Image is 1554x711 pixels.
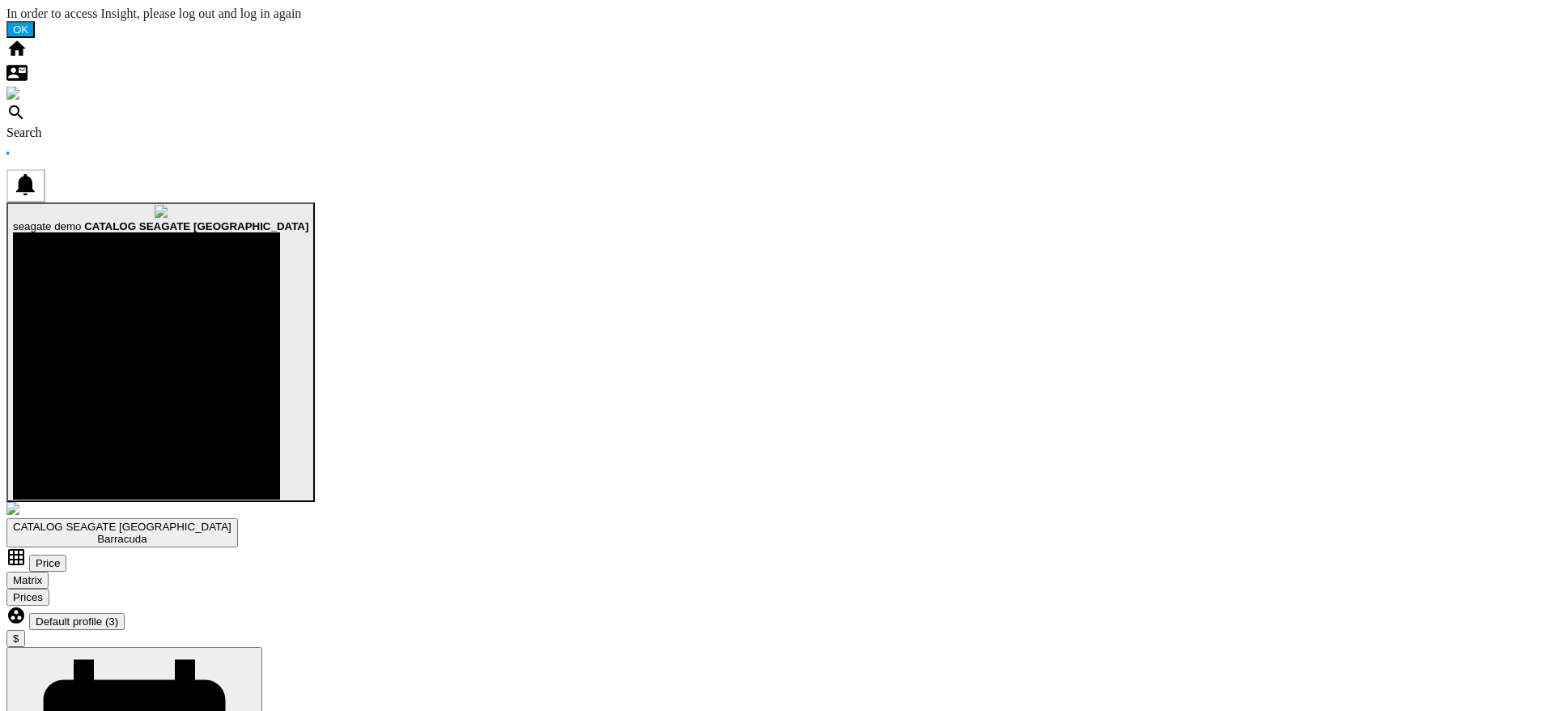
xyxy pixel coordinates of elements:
button: CATALOG SEAGATE [GEOGRAPHIC_DATA]Barracuda [6,518,238,547]
img: profile.jpg [155,205,168,218]
span: $ [13,632,19,645]
md-menu: Currency [6,630,1548,647]
div: Price [6,547,1548,572]
div: Prices [6,589,1548,606]
span: seagate demo [13,220,81,232]
img: alerts-logo.svg [6,87,19,100]
div: Contact us [6,62,1548,87]
button: Price [29,555,66,572]
button: Default profile (3) [29,613,125,630]
span: CATALOG SEAGATE US:Barracuda [13,521,231,545]
div: Alerts [6,87,1548,103]
div: Home [6,38,1548,62]
span: Matrix [13,574,42,586]
div: Search [6,126,1548,140]
button: seagate demo CATALOG SEAGATE [GEOGRAPHIC_DATA] [6,202,315,502]
div: In order to access Insight, please log out and log in again [6,6,1548,21]
div: $ [6,630,1548,647]
img: wiser-w-icon-blue.png [6,502,19,515]
div: Matrix [6,572,1548,589]
button: Prices [6,589,49,606]
button: 0 notification [6,169,45,202]
b: CATALOG SEAGATE [GEOGRAPHIC_DATA] [84,220,308,232]
span: Default profile (3) [36,615,118,628]
button: $ [6,630,25,647]
span: Prices [13,591,43,603]
div: CATALOG SEAGATE [GEOGRAPHIC_DATA]Barracuda [6,518,1548,547]
span: Price [36,557,60,569]
button: Matrix [6,572,49,589]
button: OK [6,21,35,38]
a: Open Wiser website [6,504,19,517]
div: Default profile (3) [6,606,1548,630]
